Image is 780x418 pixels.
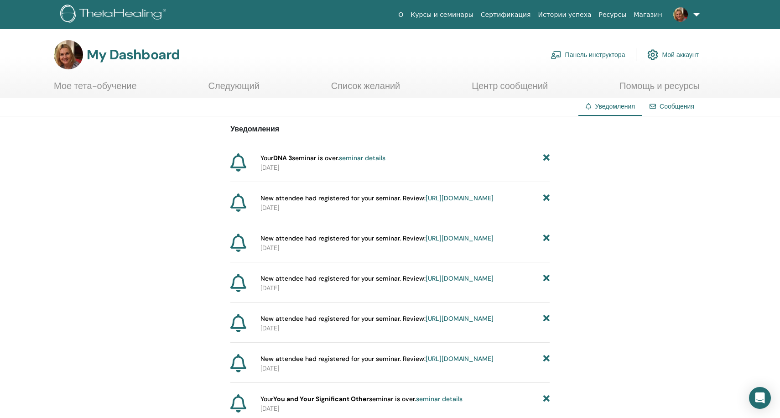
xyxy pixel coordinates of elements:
a: Истории успеха [535,6,595,23]
img: default.jpg [54,40,83,69]
a: Сообщения [660,102,694,110]
a: Помощь и ресурсы [619,80,700,98]
p: [DATE] [260,404,550,413]
img: logo.png [60,5,169,25]
a: [URL][DOMAIN_NAME] [426,234,494,242]
a: Следующий [208,80,260,98]
p: [DATE] [260,283,550,293]
a: Панель инструктора [551,45,625,65]
p: Уведомления [230,124,550,135]
span: Your seminar is over. [260,394,463,404]
p: [DATE] [260,203,550,213]
strong: DNA 3 [273,154,292,162]
span: New attendee had registered for your seminar. Review: [260,234,494,243]
a: [URL][DOMAIN_NAME] [426,355,494,363]
a: Список желаний [331,80,400,98]
a: seminar details [339,154,385,162]
div: Open Intercom Messenger [749,387,771,409]
p: [DATE] [260,243,550,253]
a: Курсы и семинары [407,6,477,23]
span: New attendee had registered for your seminar. Review: [260,314,494,324]
a: [URL][DOMAIN_NAME] [426,194,494,202]
span: Уведомления [595,102,635,110]
span: New attendee had registered for your seminar. Review: [260,193,494,203]
a: О [395,6,407,23]
a: [URL][DOMAIN_NAME] [426,314,494,323]
a: seminar details [416,395,463,403]
a: Магазин [630,6,666,23]
span: New attendee had registered for your seminar. Review: [260,354,494,364]
p: [DATE] [260,364,550,373]
p: [DATE] [260,163,550,172]
img: default.jpg [673,7,688,22]
a: Ресурсы [595,6,630,23]
h3: My Dashboard [87,47,180,63]
a: Мой аккаунт [647,45,699,65]
img: chalkboard-teacher.svg [551,51,562,59]
a: Сертификация [477,6,535,23]
a: Центр сообщений [472,80,548,98]
a: [URL][DOMAIN_NAME] [426,274,494,282]
img: cog.svg [647,47,658,63]
span: New attendee had registered for your seminar. Review: [260,274,494,283]
p: [DATE] [260,324,550,333]
strong: You and Your Significant Other [273,395,369,403]
a: Мое тета-обучение [54,80,137,98]
span: Your seminar is over. [260,153,385,163]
